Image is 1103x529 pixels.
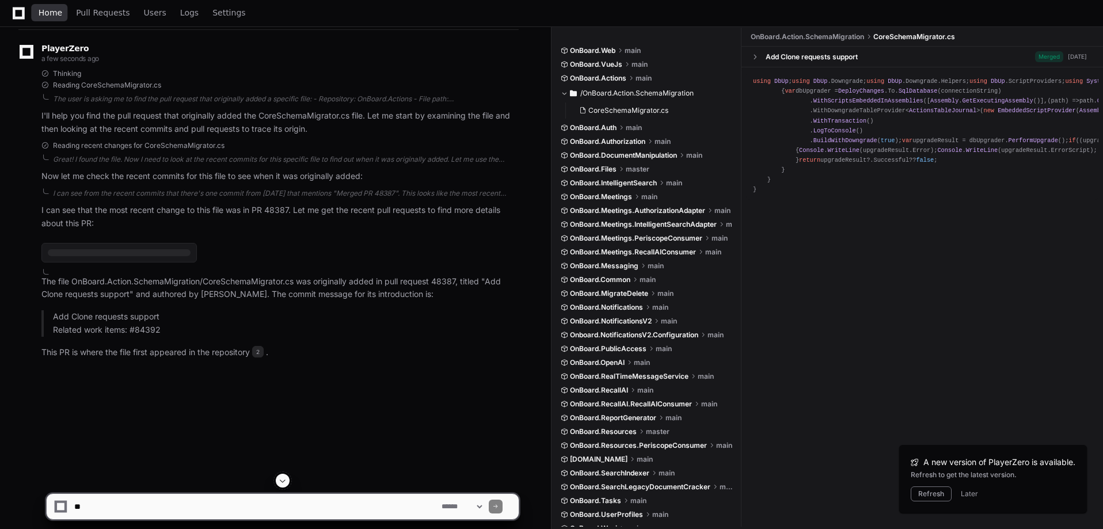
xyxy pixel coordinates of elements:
span: OnBoard.DocumentManipulation [570,151,677,160]
span: /OnBoard.Action.SchemaMigration [580,89,694,98]
button: /OnBoard.Action.SchemaMigration [561,84,733,102]
span: [DOMAIN_NAME] [570,455,627,464]
div: I can see from the recent commits that there's one commit from [DATE] that mentions "Merged PR 48... [53,189,519,198]
span: OnBoard.Messaging [570,261,638,271]
span: main [686,151,702,160]
span: OnBoard.SearchIndexer [570,469,649,478]
span: DbUp [991,78,1005,85]
span: OnBoard.Common [570,275,630,284]
span: main [641,192,657,201]
span: main [637,386,653,395]
span: if [1068,137,1075,144]
span: main [648,261,664,271]
span: OnBoard.Web [570,46,615,55]
span: SqlDatabase [899,87,938,94]
span: ScriptProviders [1009,78,1062,85]
span: OnBoard.Action.SchemaMigration [751,32,864,41]
span: CoreSchemaMigrator.cs [873,32,955,41]
span: DbUp [774,78,789,85]
span: main [640,275,656,284]
div: Add Clone requests support [766,52,858,62]
span: Error [912,147,930,154]
span: OnBoard.OpenAI [570,358,625,367]
span: main [655,137,671,146]
span: OnBoard.MigrateDelete [570,289,648,298]
span: OnBoard.Meetings.PeriscopeConsumer [570,234,702,243]
span: Onboard.NotificationsV2.Configuration [570,330,698,340]
span: main [665,413,682,423]
span: ActionsTableJournal [909,107,976,114]
span: Assembly [930,97,959,104]
span: ErrorScript [1051,147,1090,154]
span: ( ) => [1047,97,1079,104]
span: Successful [873,157,909,163]
span: main [698,372,714,381]
span: main [626,123,642,132]
span: Logs [180,9,199,16]
span: main [705,248,721,257]
span: true [881,137,895,144]
span: 2 [252,346,264,357]
span: Settings [212,9,245,16]
span: main [716,441,732,450]
span: WithDowngradeTableProvider [813,107,906,114]
span: master [626,165,649,174]
span: Merged [1035,51,1063,62]
span: main [712,234,728,243]
p: Add Clone requests support Related work items: #84392 [53,310,519,337]
p: The file OnBoard.Action.SchemaMigration/CoreSchemaMigrator.cs was originally added in pull reques... [41,275,519,302]
span: OnBoard.Resources [570,427,637,436]
span: OnBoard.NotificationsV2 [570,317,652,326]
span: WriteLine [966,147,998,154]
span: OnBoard.Notifications [570,303,643,312]
span: main [657,289,674,298]
span: Reading recent changes for CoreSchemaMigrator.cs [53,141,225,150]
span: main [625,46,641,55]
span: OnBoard.Authorization [570,137,645,146]
span: A new version of PlayerZero is available. [923,456,1075,468]
span: using [969,78,987,85]
span: main [701,399,717,409]
span: PerformUpgrade [1009,137,1058,144]
span: EmbeddedScriptProvider [998,107,1076,114]
span: return [799,157,820,163]
span: OnBoard.RecallAI.RecallAIConsumer [570,399,692,409]
span: DbUp [813,78,828,85]
span: main [636,74,652,83]
span: var [902,137,912,144]
span: LogToConsole [813,127,856,134]
span: Console [937,147,962,154]
p: This PR is where the file first appeared in the repository . [41,346,519,359]
span: main [634,358,650,367]
div: Great! I found the file. Now I need to look at the recent commits for this specific file to find ... [53,155,519,164]
span: using [866,78,884,85]
span: new [983,107,994,114]
span: Helpers [941,78,966,85]
button: CoreSchemaMigrator.cs [575,102,726,119]
span: OnBoard.Meetings [570,192,632,201]
span: OnBoard.RealTimeMessageService [570,372,689,381]
span: OnBoard.Resources.PeriscopeConsumer [570,441,707,450]
span: main [708,330,724,340]
span: OnBoard.PublicAccess [570,344,646,353]
span: using [753,78,771,85]
span: Reading CoreSchemaMigrator.cs [53,81,161,90]
span: Downgrade [831,78,863,85]
svg: Directory [570,86,577,100]
span: WriteLine [827,147,859,154]
span: OnBoard.Auth [570,123,617,132]
span: var [785,87,795,94]
span: main [632,60,648,69]
span: a few seconds ago [41,54,99,63]
span: main [726,220,733,229]
p: I can see that the most recent change to this file was in PR 48387. Let me get the recent pull re... [41,204,519,230]
span: using [1065,78,1083,85]
span: PlayerZero [41,45,89,52]
button: Later [961,489,978,498]
span: OnBoard.Meetings.IntelligentSearchAdapter [570,220,717,229]
span: DeployChanges [838,87,884,94]
span: DbUp [888,78,902,85]
span: OnBoard.Meetings.RecallAIConsumer [570,248,696,257]
span: path [1051,97,1066,104]
span: OnBoard.RecallAI [570,386,628,395]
